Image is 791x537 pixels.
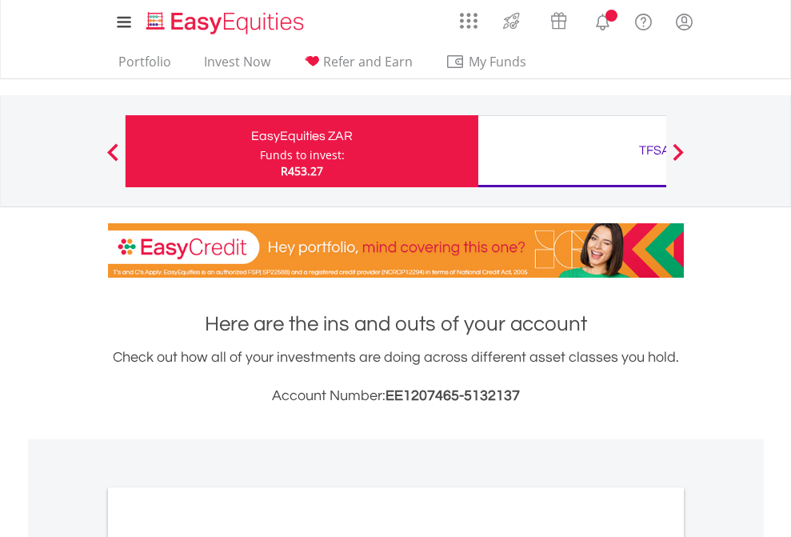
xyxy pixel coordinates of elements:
h1: Here are the ins and outs of your account [108,310,684,339]
button: Next [662,151,694,167]
a: My Profile [664,4,705,39]
div: Funds to invest: [260,147,345,163]
a: Invest Now [198,54,277,78]
button: Previous [97,151,129,167]
span: My Funds [445,51,550,72]
div: Check out how all of your investments are doing across different asset classes you hold. [108,347,684,407]
a: Portfolio [112,54,178,78]
img: grid-menu-icon.svg [460,12,477,30]
img: EasyEquities_Logo.png [143,10,310,36]
h3: Account Number: [108,385,684,407]
img: thrive-v2.svg [498,8,525,34]
a: Refer and Earn [297,54,419,78]
img: vouchers-v2.svg [545,8,572,34]
a: AppsGrid [449,4,488,30]
a: Notifications [582,4,623,36]
div: EasyEquities ZAR [135,125,469,147]
span: R453.27 [281,163,323,178]
span: Refer and Earn [323,53,413,70]
span: EE1207465-5132137 [386,388,520,403]
a: FAQ's and Support [623,4,664,36]
a: Home page [140,4,310,36]
img: EasyCredit Promotion Banner [108,223,684,278]
a: Vouchers [535,4,582,34]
